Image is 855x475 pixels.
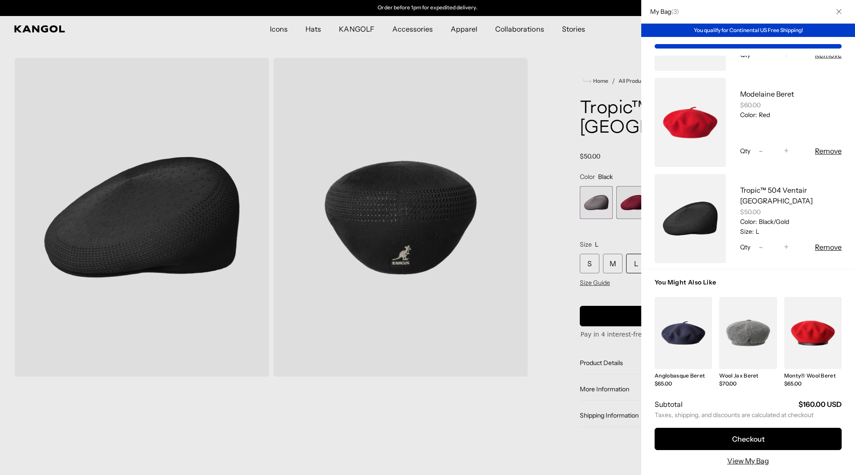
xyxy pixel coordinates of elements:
a: Wool Jax Beret [719,372,758,379]
button: - [754,49,767,60]
input: Quantity for Modelaine Beret [767,146,780,156]
button: + [780,242,793,252]
div: You qualify for Continental US Free Shipping! [641,24,855,37]
button: + [780,146,793,156]
span: + [784,241,789,253]
dt: Color: [740,218,757,226]
dt: Size: [740,227,754,235]
a: Anglobasque Beret [655,372,705,379]
strong: $160.00 USD [798,400,842,409]
span: $65.00 [655,380,672,387]
button: Remove Modelaine Beret - Red [815,146,842,156]
span: Qty [740,147,750,155]
h3: You Might Also Like [655,278,842,297]
span: ( ) [671,8,679,16]
span: - [759,145,763,157]
dd: Red [757,111,770,119]
a: Tropic™ 504 Ventair [GEOGRAPHIC_DATA] [740,186,813,205]
dt: Color: [740,111,757,119]
div: $60.00 [740,101,842,109]
button: - [754,146,767,156]
div: $50.00 [740,208,842,216]
input: Quantity for Tropic™ 504 Ventair USA [767,242,780,252]
dd: Black/Gold [757,218,789,226]
button: Checkout [655,428,842,450]
span: $70.00 [719,380,737,387]
span: 3 [673,8,676,16]
button: - [754,242,767,252]
span: + [784,145,789,157]
dd: L [754,227,759,235]
small: Taxes, shipping, and discounts are calculated at checkout [655,411,842,419]
span: $65.00 [784,380,802,387]
a: Modelaine Beret [740,89,794,98]
a: View My Bag [727,455,769,466]
span: Qty [740,243,750,251]
a: Monty® Wool Beret [784,372,836,379]
h2: My Bag [646,8,679,16]
h2: Subtotal [655,399,683,409]
span: - [759,241,763,253]
button: Remove Tropic™ 504 Ventair USA - Black/Gold / L [815,242,842,252]
button: + [780,49,793,60]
